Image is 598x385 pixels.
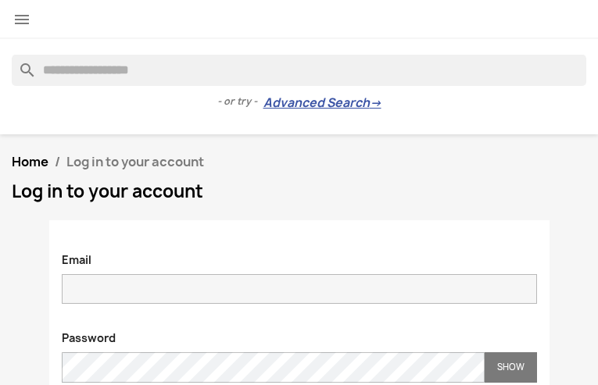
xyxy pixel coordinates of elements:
[66,153,204,170] span: Log in to your account
[263,95,381,111] a: Advanced Search→
[217,94,263,109] span: - or try -
[370,95,381,111] span: →
[12,55,30,73] i: search
[12,182,586,201] h1: Log in to your account
[50,323,127,346] label: Password
[485,352,537,383] button: Show
[12,153,48,170] a: Home
[50,244,103,268] label: Email
[13,10,31,29] i: 
[12,55,586,86] input: Search
[62,352,485,383] input: Password input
